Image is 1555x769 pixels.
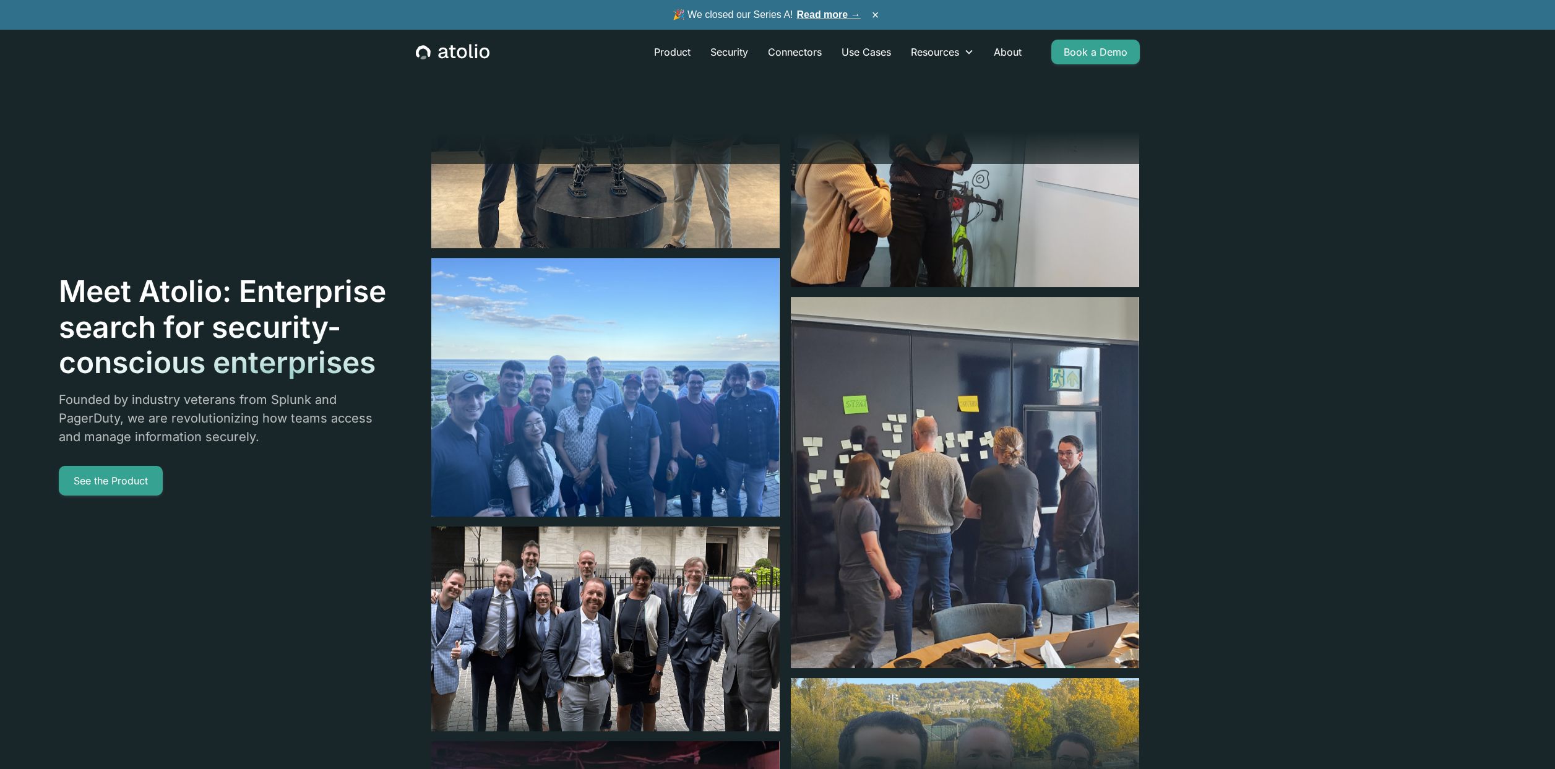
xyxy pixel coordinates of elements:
a: Use Cases [832,40,901,64]
h1: Meet Atolio: Enterprise search for security-conscious enterprises [59,273,388,380]
a: See the Product [59,466,163,496]
a: Product [644,40,700,64]
a: Connectors [758,40,832,64]
span: 🎉 We closed our Series A! [673,7,861,22]
div: Resources [911,45,959,59]
a: Book a Demo [1051,40,1140,64]
a: About [984,40,1032,64]
a: Read more → [797,9,861,20]
p: Founded by industry veterans from Splunk and PagerDuty, we are revolutionizing how teams access a... [59,390,388,446]
div: Resources [901,40,984,64]
a: home [416,44,489,60]
iframe: Chat Widget [1493,710,1555,769]
button: × [868,8,883,22]
img: image [431,526,780,731]
img: image [791,297,1139,668]
a: Security [700,40,758,64]
img: image [431,258,780,517]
